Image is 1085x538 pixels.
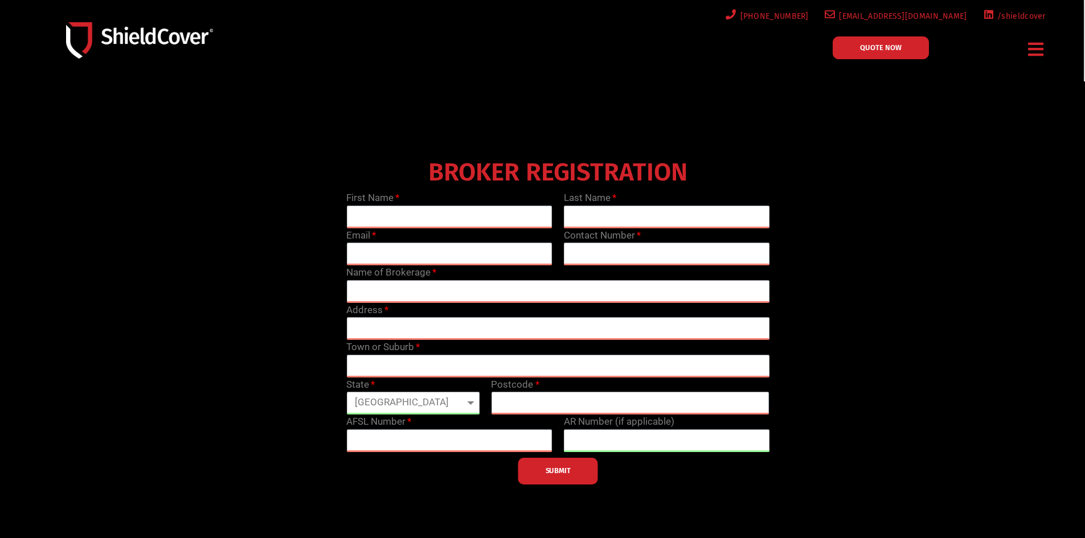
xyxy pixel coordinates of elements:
[723,9,809,23] a: [PHONE_NUMBER]
[346,191,399,206] label: First Name
[833,36,929,59] a: QUOTE NOW
[341,166,775,179] h4: BROKER REGISTRATION
[66,22,213,58] img: Shield-Cover-Underwriting-Australia-logo-full
[346,303,388,318] label: Address
[1024,36,1049,63] div: Menu Toggle
[736,9,809,23] span: [PHONE_NUMBER]
[546,470,571,472] span: SUBMIT
[835,9,967,23] span: [EMAIL_ADDRESS][DOMAIN_NAME]
[346,265,436,280] label: Name of Brokerage
[346,228,376,243] label: Email
[564,191,616,206] label: Last Name
[346,414,411,429] label: AFSL Number
[822,9,967,23] a: [EMAIL_ADDRESS][DOMAIN_NAME]
[518,458,598,484] button: SUBMIT
[981,9,1046,23] a: /shieldcover
[346,340,420,355] label: Town or Suburb
[860,44,902,51] span: QUOTE NOW
[491,377,539,392] label: Postcode
[564,228,641,243] label: Contact Number
[993,9,1046,23] span: /shieldcover
[564,414,674,429] label: AR Number (if applicable)
[346,377,375,392] label: State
